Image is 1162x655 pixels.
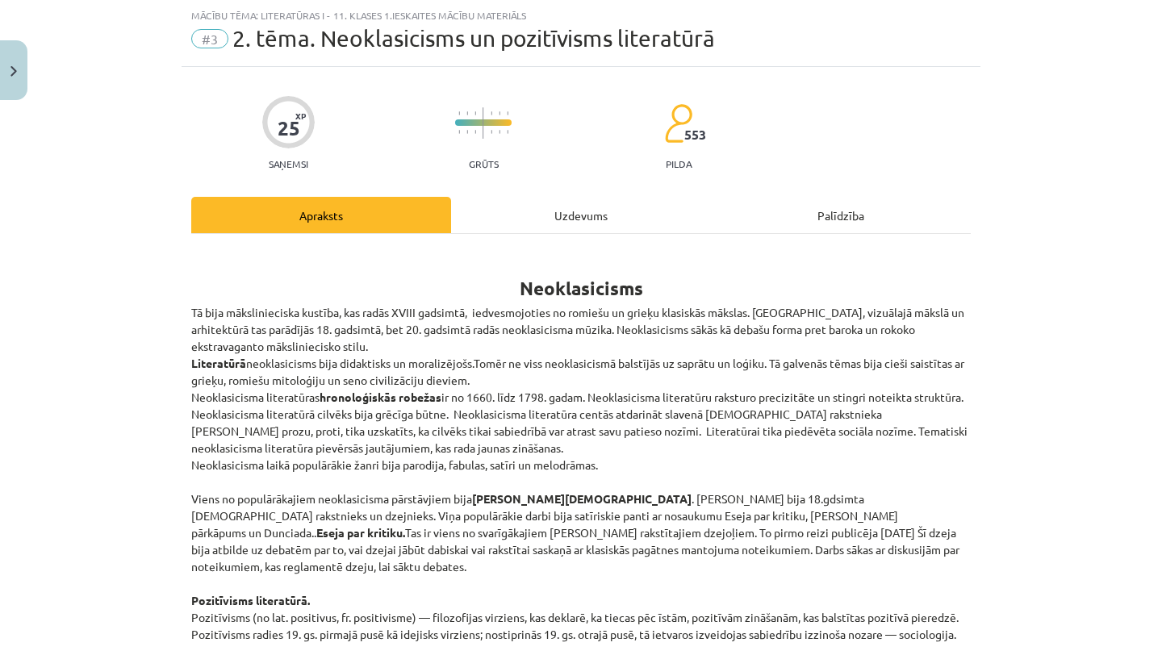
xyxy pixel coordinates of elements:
[262,158,315,169] p: Saņemsi
[295,111,306,120] span: XP
[458,111,460,115] img: icon-short-line-57e1e144782c952c97e751825c79c345078a6d821885a25fce030b3d8c18986b.svg
[666,158,692,169] p: pilda
[483,107,484,139] img: icon-long-line-d9ea69661e0d244f92f715978eff75569469978d946b2353a9bb055b3ed8787d.svg
[711,197,971,233] div: Palīdzība
[491,130,492,134] img: icon-short-line-57e1e144782c952c97e751825c79c345078a6d821885a25fce030b3d8c18986b.svg
[684,127,706,142] span: 553
[520,277,643,300] strong: Neoklasicisms
[458,130,460,134] img: icon-short-line-57e1e144782c952c97e751825c79c345078a6d821885a25fce030b3d8c18986b.svg
[10,66,17,77] img: icon-close-lesson-0947bae3869378f0d4975bcd49f059093ad1ed9edebbc8119c70593378902aed.svg
[191,356,246,370] strong: Literatūrā
[191,593,310,607] strong: Pozitīvisms literatūrā.
[474,111,476,115] img: icon-short-line-57e1e144782c952c97e751825c79c345078a6d821885a25fce030b3d8c18986b.svg
[491,111,492,115] img: icon-short-line-57e1e144782c952c97e751825c79c345078a6d821885a25fce030b3d8c18986b.svg
[507,111,508,115] img: icon-short-line-57e1e144782c952c97e751825c79c345078a6d821885a25fce030b3d8c18986b.svg
[469,158,499,169] p: Grūts
[499,130,500,134] img: icon-short-line-57e1e144782c952c97e751825c79c345078a6d821885a25fce030b3d8c18986b.svg
[499,111,500,115] img: icon-short-line-57e1e144782c952c97e751825c79c345078a6d821885a25fce030b3d8c18986b.svg
[191,29,228,48] span: #3
[664,103,692,144] img: students-c634bb4e5e11cddfef0936a35e636f08e4e9abd3cc4e673bd6f9a4125e45ecb1.svg
[191,10,971,21] div: Mācību tēma: Literatūras i - 11. klases 1.ieskaites mācību materiāls
[278,117,300,140] div: 25
[191,197,451,233] div: Apraksts
[466,111,468,115] img: icon-short-line-57e1e144782c952c97e751825c79c345078a6d821885a25fce030b3d8c18986b.svg
[232,25,715,52] span: 2. tēma. Neoklasicisms un pozitīvisms literatūrā
[320,390,441,404] strong: hronoloģiskās robežas
[507,130,508,134] img: icon-short-line-57e1e144782c952c97e751825c79c345078a6d821885a25fce030b3d8c18986b.svg
[472,491,692,506] strong: [PERSON_NAME][DEMOGRAPHIC_DATA]
[466,130,468,134] img: icon-short-line-57e1e144782c952c97e751825c79c345078a6d821885a25fce030b3d8c18986b.svg
[451,197,711,233] div: Uzdevums
[474,130,476,134] img: icon-short-line-57e1e144782c952c97e751825c79c345078a6d821885a25fce030b3d8c18986b.svg
[316,525,405,540] strong: Eseja par kritiku.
